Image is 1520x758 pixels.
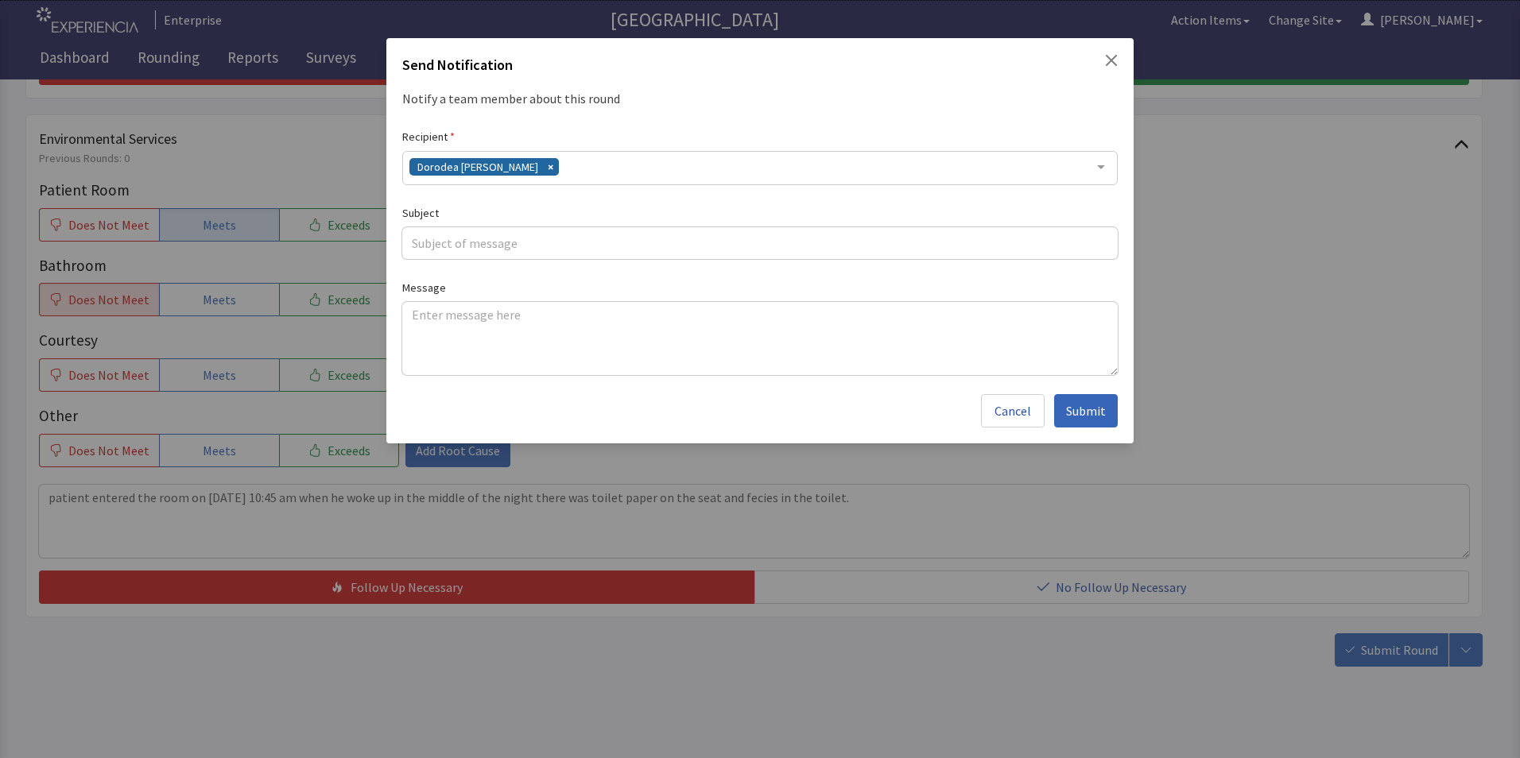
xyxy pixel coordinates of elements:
[1054,394,1118,427] button: Submit
[1066,401,1106,420] span: Submit
[402,89,1118,108] div: Notify a team member about this round
[1105,54,1118,67] button: Close
[402,227,1118,259] input: Subject of message
[402,278,1118,297] label: Message
[981,394,1045,427] button: Cancel
[995,401,1031,420] span: Cancel
[402,127,1118,146] label: Recipient
[402,54,513,83] h2: Send Notification
[417,160,538,174] span: Dorodea [PERSON_NAME]
[402,203,1118,222] label: Subject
